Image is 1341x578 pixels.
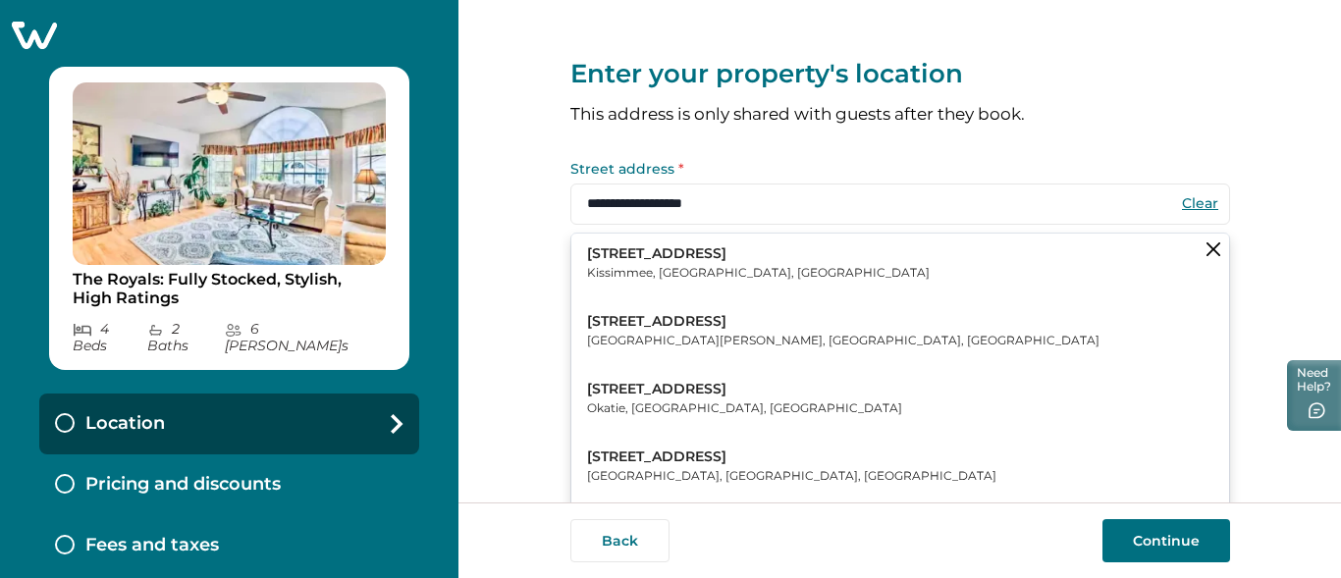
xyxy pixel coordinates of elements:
[73,321,147,354] p: 4 Bed s
[1181,194,1220,212] button: Clear
[570,59,1230,90] p: Enter your property's location
[73,270,386,308] p: The Royals: Fully Stocked, Stylish, High Ratings
[225,321,386,354] p: 6 [PERSON_NAME] s
[571,437,1229,497] button: [STREET_ADDRESS][GEOGRAPHIC_DATA], [GEOGRAPHIC_DATA], [GEOGRAPHIC_DATA]
[587,312,1100,332] p: [STREET_ADDRESS]
[587,380,902,399] p: [STREET_ADDRESS]
[1198,234,1229,265] button: Clear suggestions
[587,331,1100,350] p: [GEOGRAPHIC_DATA][PERSON_NAME], [GEOGRAPHIC_DATA], [GEOGRAPHIC_DATA]
[73,82,386,265] img: propertyImage_The Royals: Fully Stocked, Stylish, High Ratings
[587,466,996,486] p: [GEOGRAPHIC_DATA], [GEOGRAPHIC_DATA], [GEOGRAPHIC_DATA]
[85,474,281,496] p: Pricing and discounts
[570,162,1218,176] label: Street address
[571,234,1229,293] button: [STREET_ADDRESS]Kissimmee, [GEOGRAPHIC_DATA], [GEOGRAPHIC_DATA]
[1102,519,1230,562] button: Continue
[587,244,930,264] p: [STREET_ADDRESS]
[587,398,902,418] p: Okatie, [GEOGRAPHIC_DATA], [GEOGRAPHIC_DATA]
[571,369,1229,429] button: [STREET_ADDRESS]Okatie, [GEOGRAPHIC_DATA], [GEOGRAPHIC_DATA]
[587,263,930,283] p: Kissimmee, [GEOGRAPHIC_DATA], [GEOGRAPHIC_DATA]
[570,519,670,562] button: Back
[147,321,225,354] p: 2 Bath s
[571,301,1229,361] button: [STREET_ADDRESS][GEOGRAPHIC_DATA][PERSON_NAME], [GEOGRAPHIC_DATA], [GEOGRAPHIC_DATA]
[85,535,219,556] p: Fees and taxes
[570,106,1230,123] p: This address is only shared with guests after they book.
[587,447,996,467] p: [STREET_ADDRESS]
[85,413,165,435] p: Location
